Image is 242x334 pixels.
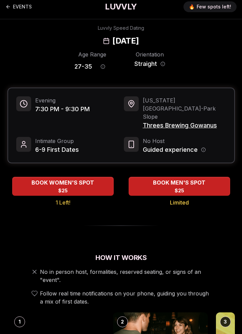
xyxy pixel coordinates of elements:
[170,198,189,207] span: Limited
[74,62,92,71] span: 27 - 35
[40,268,213,284] span: No in person host, formalities, reserved seating, or signs of an "event".
[175,187,184,194] span: $25
[7,253,235,262] h2: How It Works
[95,59,110,74] button: Age range information
[74,50,110,58] div: Age Range
[58,187,68,194] span: $25
[143,145,198,154] span: Guided experience
[220,316,231,327] div: 3
[12,177,114,196] button: BOOK WOMEN'S SPOT - 1 Left!
[143,96,226,121] span: [US_STATE][GEOGRAPHIC_DATA] - Park Slope
[112,35,139,46] h2: [DATE]
[117,316,128,327] div: 2
[40,289,213,306] span: Follow real time notifications on your phone, guiding you through a mix of first dates.
[189,3,195,10] span: 🔥
[98,25,144,31] div: Luvvly Speed Dating
[30,178,95,187] span: BOOK WOMEN'S SPOT
[35,145,79,154] span: 6-9 First Dates
[35,96,90,104] span: Evening
[35,137,79,145] span: Intimate Group
[152,178,207,187] span: BOOK MEN'S SPOT
[35,104,90,114] span: 7:30 PM - 9:30 PM
[132,50,168,58] div: Orientation
[197,3,231,10] span: Few spots left!
[134,59,157,69] span: Straight
[129,177,230,196] button: BOOK MEN'S SPOT - Limited
[105,1,137,12] a: LUVVLY
[201,147,206,152] button: Host information
[160,62,165,66] button: Orientation information
[143,137,206,145] span: No Host
[14,316,25,327] div: 1
[56,198,70,207] span: 1 Left!
[143,121,226,130] span: Threes Brewing Gowanus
